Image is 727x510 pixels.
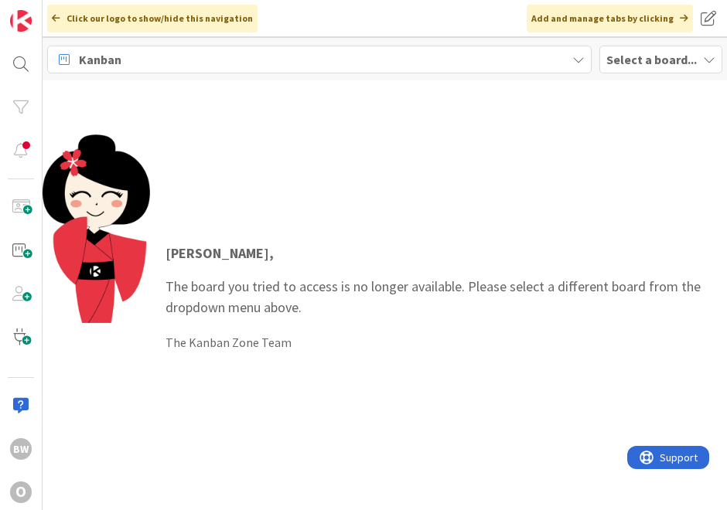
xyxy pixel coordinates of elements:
span: Support [32,2,70,21]
strong: [PERSON_NAME] , [166,244,274,262]
div: Add and manage tabs by clicking [527,5,693,32]
span: Kanban [79,50,121,69]
div: Click our logo to show/hide this navigation [47,5,258,32]
img: Visit kanbanzone.com [10,10,32,32]
div: BW [10,438,32,460]
b: Select a board... [606,52,697,67]
p: The board you tried to access is no longer available. Please select a different board from the dr... [166,243,712,318]
div: O [10,481,32,503]
div: The Kanban Zone Team [166,333,712,352]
